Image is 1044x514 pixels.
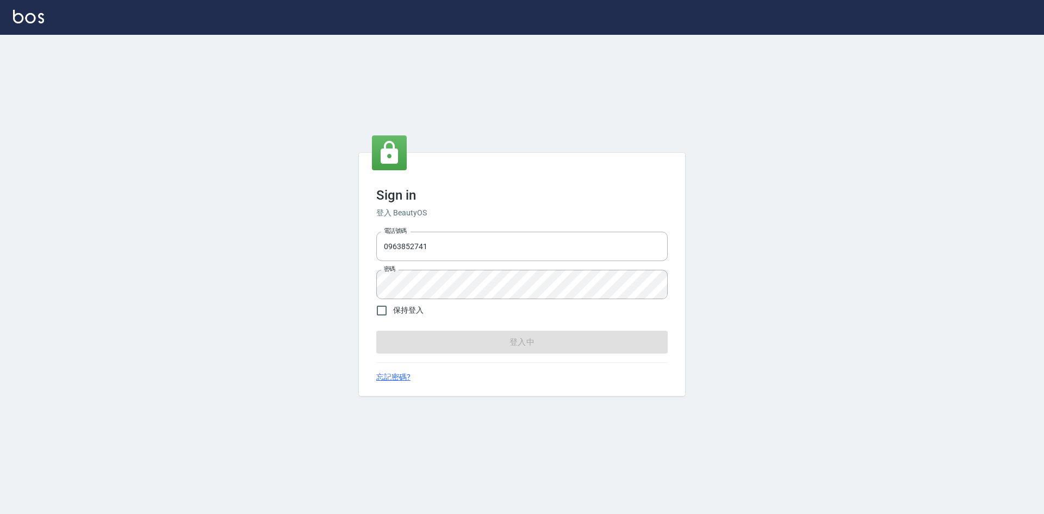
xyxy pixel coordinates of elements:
label: 電話號碼 [384,227,407,235]
span: 保持登入 [393,305,424,316]
a: 忘記密碼? [376,371,411,383]
img: Logo [13,10,44,23]
label: 密碼 [384,265,395,273]
h6: 登入 BeautyOS [376,207,668,219]
h3: Sign in [376,188,668,203]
